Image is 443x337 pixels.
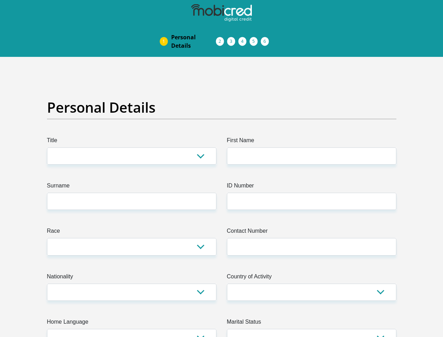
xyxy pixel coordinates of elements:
[227,147,396,165] input: First Name
[227,193,396,210] input: ID Number
[47,227,216,238] label: Race
[191,4,251,22] img: mobicred logo
[227,318,396,329] label: Marital Status
[227,181,396,193] label: ID Number
[227,136,396,147] label: First Name
[47,318,216,329] label: Home Language
[227,227,396,238] label: Contact Number
[227,238,396,255] input: Contact Number
[47,193,216,210] input: Surname
[227,272,396,284] label: Country of Activity
[171,33,216,50] span: Personal Details
[47,99,396,116] h2: Personal Details
[47,181,216,193] label: Surname
[47,272,216,284] label: Nationality
[166,30,222,53] a: PersonalDetails
[47,136,216,147] label: Title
